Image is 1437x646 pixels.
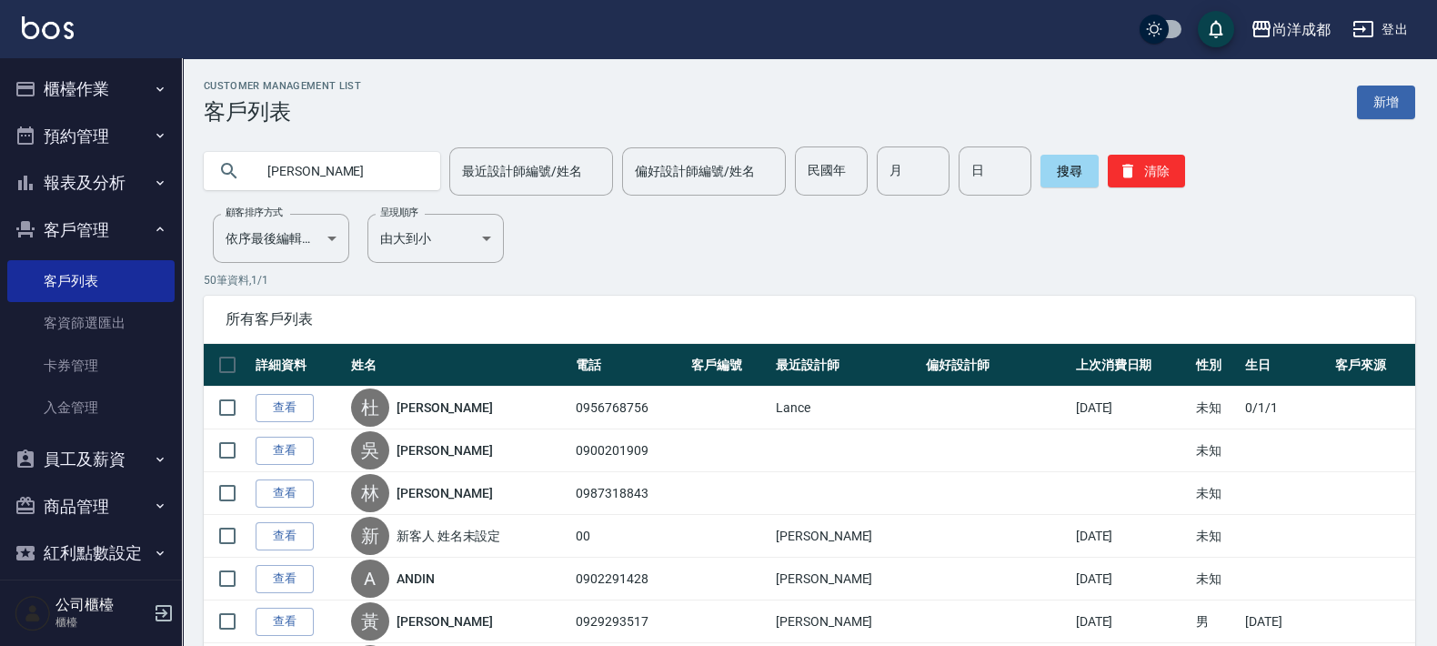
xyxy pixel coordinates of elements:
[571,515,687,558] td: 00
[1191,515,1241,558] td: 未知
[55,614,148,631] p: 櫃檯
[571,601,687,643] td: 0929293517
[226,310,1393,328] span: 所有客戶列表
[1357,86,1415,119] a: 新增
[204,99,361,125] h3: 客戶列表
[1241,387,1331,429] td: 0/1/1
[351,602,389,641] div: 黃
[251,344,347,387] th: 詳細資料
[1071,387,1192,429] td: [DATE]
[347,344,571,387] th: 姓名
[7,436,175,483] button: 員工及薪資
[1345,13,1415,46] button: 登出
[15,595,51,631] img: Person
[571,344,687,387] th: 電話
[771,387,921,429] td: Lance
[771,344,921,387] th: 最近設計師
[1191,387,1241,429] td: 未知
[256,437,314,465] a: 查看
[1191,429,1241,472] td: 未知
[771,601,921,643] td: [PERSON_NAME]
[7,159,175,207] button: 報表及分析
[7,483,175,530] button: 商品管理
[571,387,687,429] td: 0956768756
[256,479,314,508] a: 查看
[7,302,175,344] a: 客資篩選匯出
[204,80,361,92] h2: Customer Management List
[1191,472,1241,515] td: 未知
[397,441,493,459] a: [PERSON_NAME]
[256,565,314,593] a: 查看
[226,206,283,219] label: 顧客排序方式
[1071,601,1192,643] td: [DATE]
[397,612,493,631] a: [PERSON_NAME]
[256,522,314,550] a: 查看
[397,484,493,502] a: [PERSON_NAME]
[204,272,1415,288] p: 50 筆資料, 1 / 1
[571,429,687,472] td: 0900201909
[397,570,435,588] a: ANDIN
[1108,155,1185,187] button: 清除
[397,399,493,417] a: [PERSON_NAME]
[771,515,921,558] td: [PERSON_NAME]
[1243,11,1338,48] button: 尚洋成都
[1331,344,1415,387] th: 客戶來源
[7,577,175,624] button: 資料設定
[351,431,389,469] div: 吳
[351,474,389,512] div: 林
[1071,515,1192,558] td: [DATE]
[351,560,389,598] div: A
[351,389,389,427] div: 杜
[7,345,175,387] a: 卡券管理
[256,394,314,422] a: 查看
[351,517,389,555] div: 新
[7,113,175,160] button: 預約管理
[571,472,687,515] td: 0987318843
[1272,18,1331,41] div: 尚洋成都
[367,214,504,263] div: 由大到小
[1198,11,1234,47] button: save
[7,207,175,254] button: 客戶管理
[7,530,175,577] button: 紅利點數設定
[7,387,175,429] a: 入金管理
[380,206,418,219] label: 呈現順序
[771,558,921,601] td: [PERSON_NAME]
[22,16,74,39] img: Logo
[213,214,349,263] div: 依序最後編輯時間
[1241,601,1331,643] td: [DATE]
[571,558,687,601] td: 0902291428
[255,146,426,196] input: 搜尋關鍵字
[1071,558,1192,601] td: [DATE]
[1071,344,1192,387] th: 上次消費日期
[1191,344,1241,387] th: 性別
[55,596,148,614] h5: 公司櫃檯
[256,608,314,636] a: 查看
[921,344,1071,387] th: 偏好設計師
[7,260,175,302] a: 客戶列表
[1241,344,1331,387] th: 生日
[687,344,771,387] th: 客戶編號
[397,527,501,545] a: 新客人 姓名未設定
[7,66,175,113] button: 櫃檯作業
[1040,155,1099,187] button: 搜尋
[1191,558,1241,601] td: 未知
[1191,601,1241,643] td: 男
